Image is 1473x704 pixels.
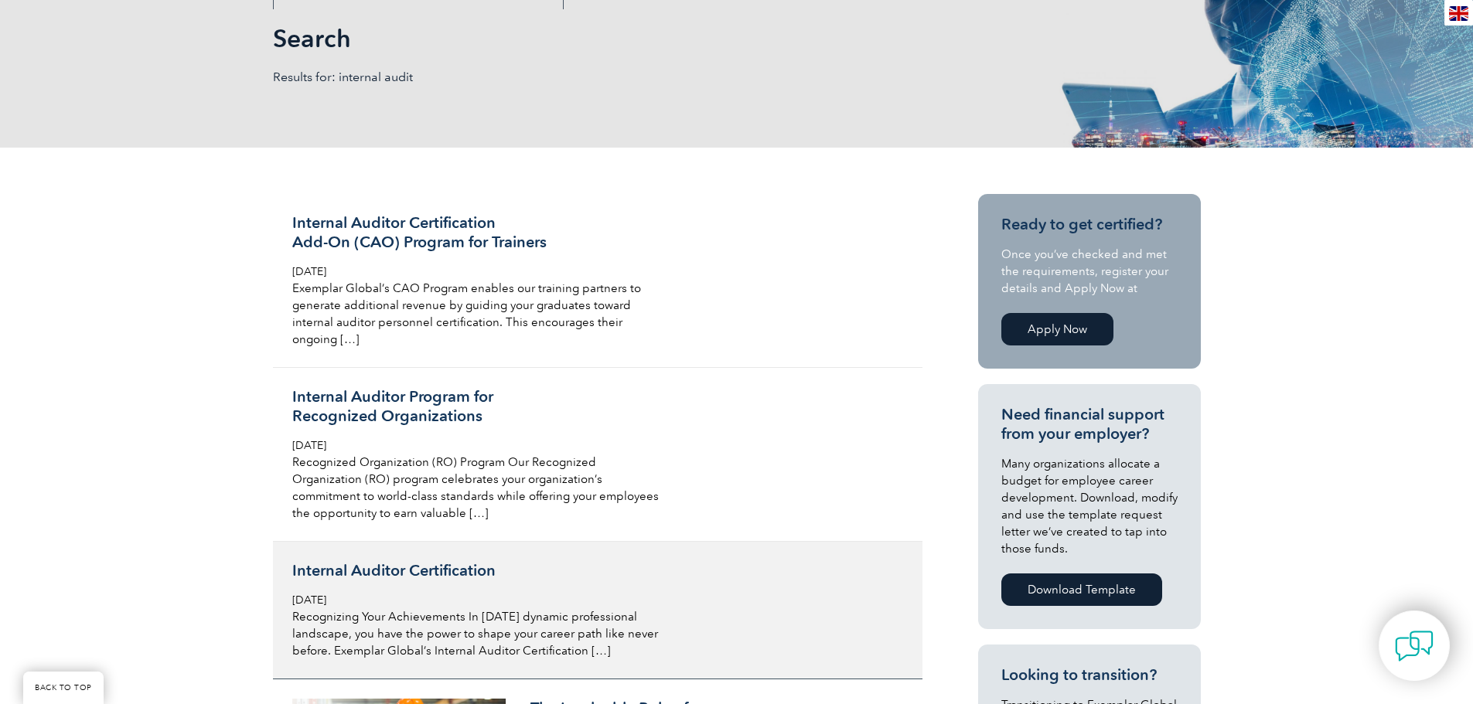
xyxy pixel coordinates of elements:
a: Internal Auditor Program forRecognized Organizations [DATE] Recognized Organization (RO) Program ... [273,368,922,542]
h1: Search [273,23,867,53]
a: BACK TO TOP [23,672,104,704]
p: Many organizations allocate a budget for employee career development. Download, modify and use th... [1001,455,1178,557]
p: Once you’ve checked and met the requirements, register your details and Apply Now at [1001,246,1178,297]
span: [DATE] [292,265,326,278]
span: [DATE] [292,593,326,607]
a: Apply Now [1001,313,1113,345]
h3: Internal Auditor Program for Recognized Organizations [292,387,659,426]
p: Results for: internal audit [273,69,737,86]
p: Exemplar Global’s CAO Program enables our training partners to generate additional revenue by gui... [292,280,659,348]
a: Download Template [1001,573,1162,606]
h3: Internal Auditor Certification Add-On (CAO) Program for Trainers [292,213,659,252]
p: Recognizing Your Achievements In [DATE] dynamic professional landscape, you have the power to sha... [292,608,659,659]
h3: Need financial support from your employer? [1001,405,1178,444]
a: Internal Auditor Certification [DATE] Recognizing Your Achievements In [DATE] dynamic professiona... [273,542,922,679]
p: Recognized Organization (RO) Program Our Recognized Organization (RO) program celebrates your org... [292,454,659,522]
h3: Looking to transition? [1001,665,1178,685]
img: contact-chat.png [1395,627,1434,665]
img: en [1449,6,1468,21]
span: [DATE] [292,439,326,452]
h3: Ready to get certified? [1001,215,1178,234]
h3: Internal Auditor Certification [292,561,659,580]
a: Internal Auditor CertificationAdd-On (CAO) Program for Trainers [DATE] Exemplar Global’s CAO Prog... [273,194,922,368]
